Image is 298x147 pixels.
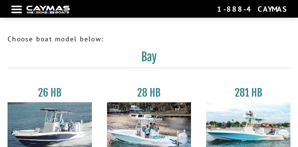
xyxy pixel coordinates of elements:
h3: 281 HB [206,86,290,99]
h3: 26 HB [8,86,92,99]
div: 1-888-4CAYMAS [217,4,287,14]
p: Choose boat model below: [8,34,290,44]
img: white-logo-c9c8dbefe5ff5ceceb0f0178aa75bf4bb51f6bca0971e226c86eb53dfe498488.png [26,6,70,14]
h3: 28 HB [107,86,191,99]
h2: Bay [8,50,290,68]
